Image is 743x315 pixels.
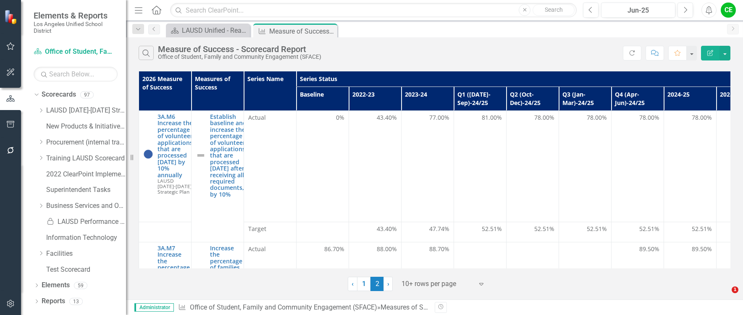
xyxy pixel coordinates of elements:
a: Measures of Success [381,303,444,311]
a: Scorecards [42,90,76,100]
span: Actual [248,245,292,253]
span: 89.50% [692,245,712,253]
span: 77.00% [429,113,449,122]
a: Office of Student, Family and Community Engagement (SFACE) [34,47,118,57]
span: Elements & Reports [34,10,118,21]
span: 2 [370,277,384,291]
a: 2022 ClearPoint Implementation [46,170,126,179]
td: Double-Click to Edit [454,111,507,222]
td: Double-Click to Edit [297,222,349,242]
span: › [387,280,389,288]
iframe: Intercom live chat [714,286,735,307]
span: Search [545,6,563,13]
span: 52.51% [482,225,502,233]
a: Superintendent Tasks [46,185,126,195]
span: 52.51% [692,225,712,233]
span: ‹ [352,280,354,288]
button: Jun-25 [601,3,675,18]
span: 43.40% [377,225,397,233]
a: 3A.M6 Increase the percentage of volunteer applications that are processed [DATE] by 10% annually [158,113,193,178]
span: Target [248,225,292,233]
a: Test Scorecard [46,265,126,275]
td: Double-Click to Edit [297,111,349,222]
input: Search ClearPoint... [170,3,577,18]
td: Double-Click to Edit [507,222,559,242]
small: Los Angeles Unified School District [34,21,118,34]
span: LAUSD [DATE]-[DATE] Strategic Plan [158,177,192,195]
div: 13 [69,298,83,305]
td: Double-Click to Edit Right Click for Context Menu [192,111,244,242]
span: 52.51% [639,225,659,233]
div: Office of Student, Family and Community Engagement (SFACE) [158,54,321,60]
button: Search [533,4,575,16]
span: 1 [732,286,738,293]
a: New Products & Initiatives 2024-25 [46,122,126,131]
span: 78.00% [587,113,607,122]
button: CE [721,3,736,18]
a: Procurement (internal tracking for CPO, CBO only) [46,138,126,147]
span: Administrator [134,303,174,312]
img: At or Above Plan [143,149,153,159]
span: 0% [336,113,344,122]
div: » » [178,303,428,312]
span: 52.51% [534,225,554,233]
a: Facilities [46,249,126,259]
td: Double-Click to Edit Right Click for Context Menu [139,111,192,222]
img: Not Defined [196,150,206,160]
td: Double-Click to Edit [454,222,507,242]
a: Reports [42,297,65,306]
span: 78.00% [639,113,659,122]
td: Double-Click to Edit [244,222,297,242]
td: Double-Click to Edit [664,222,717,242]
a: LAUSD Unified - Ready for the World [168,25,248,36]
a: Business Services and Operations [46,201,126,211]
span: 52.51% [587,225,607,233]
td: Double-Click to Edit [507,111,559,222]
td: Double-Click to Edit [612,222,664,242]
td: Double-Click to Edit [664,111,717,222]
a: Information Technology [46,233,126,243]
div: Jun-25 [604,5,672,16]
span: 47.74% [429,225,449,233]
a: Elements [42,281,70,290]
a: 1 [357,277,370,291]
td: Double-Click to Edit [559,222,612,242]
span: 78.00% [692,113,712,122]
td: Double-Click to Edit [402,111,454,222]
a: Office of Student, Family and Community Engagement (SFACE) [190,303,377,311]
a: Training LAUSD Scorecard [46,154,126,163]
div: Measure of Success - Scorecard Report [158,45,321,54]
td: Double-Click to Edit [349,222,402,242]
span: 86.70% [324,245,344,253]
a: Establish baseline and increase the percentage of volunteer applications, that are processed [DAT... [210,113,247,197]
a: LAUSD Performance Meter [46,217,126,227]
td: Double-Click to Edit [349,111,402,222]
td: Double-Click to Edit [244,111,297,222]
div: Measure of Success - Scorecard Report [269,26,335,37]
span: 78.00% [534,113,554,122]
td: Double-Click to Edit [402,222,454,242]
a: LAUSD [DATE]-[DATE] Strategic Plan [46,106,126,115]
div: 97 [80,91,94,98]
span: Actual [248,113,292,122]
img: ClearPoint Strategy [4,10,19,24]
td: Double-Click to Edit [612,111,664,222]
span: 43.40% [377,113,397,122]
div: LAUSD Unified - Ready for the World [182,25,248,36]
input: Search Below... [34,67,118,81]
span: 88.70% [429,245,449,253]
span: 81.00% [482,113,502,122]
td: Double-Click to Edit [559,111,612,222]
span: 88.00% [377,245,397,253]
span: 89.50% [639,245,659,253]
div: 59 [74,282,87,289]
